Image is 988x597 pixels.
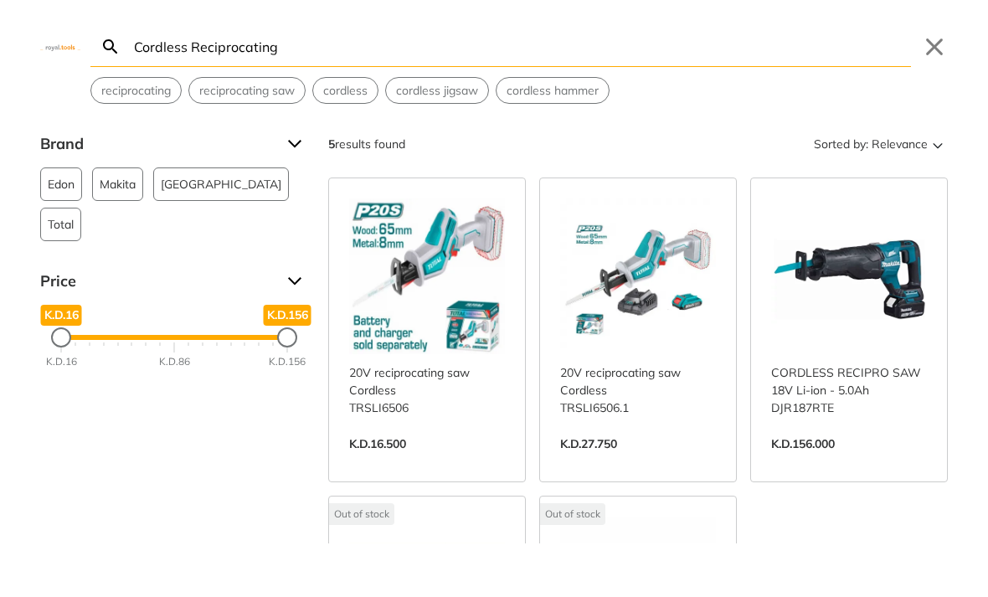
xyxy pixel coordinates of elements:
button: Makita [92,167,143,201]
button: Select suggestion: cordless jigsaw [386,78,488,103]
div: Out of stock [329,503,394,525]
span: cordless hammer [507,82,599,100]
div: Suggestion: cordless [312,77,378,104]
button: Close [921,33,948,60]
span: Relevance [872,131,928,157]
svg: Search [100,37,121,57]
div: Suggestion: reciprocating saw [188,77,306,104]
span: cordless jigsaw [396,82,478,100]
div: Suggestion: reciprocating [90,77,182,104]
svg: Sort [928,134,948,154]
div: K.D.86 [159,354,190,369]
span: cordless [323,82,368,100]
span: Total [48,208,74,240]
img: Close [40,43,80,50]
button: Select suggestion: cordless hammer [497,78,609,103]
span: reciprocating [101,82,171,100]
button: Select suggestion: reciprocating saw [189,78,305,103]
div: K.D.156 [269,354,306,369]
div: K.D.16 [46,354,77,369]
span: reciprocating saw [199,82,295,100]
button: Select suggestion: reciprocating [91,78,181,103]
span: Price [40,268,275,295]
div: Suggestion: cordless hammer [496,77,610,104]
div: Out of stock [540,503,605,525]
span: [GEOGRAPHIC_DATA] [161,168,281,200]
button: Edon [40,167,82,201]
div: Minimum Price [51,327,71,347]
div: results found [328,131,405,157]
div: Suggestion: cordless jigsaw [385,77,489,104]
span: Brand [40,131,275,157]
span: Edon [48,168,75,200]
strong: 5 [328,136,335,152]
input: Search… [131,27,911,66]
button: [GEOGRAPHIC_DATA] [153,167,289,201]
span: Makita [100,168,136,200]
div: Maximum Price [277,327,297,347]
button: Sorted by:Relevance Sort [810,131,948,157]
button: Select suggestion: cordless [313,78,378,103]
button: Total [40,208,81,241]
